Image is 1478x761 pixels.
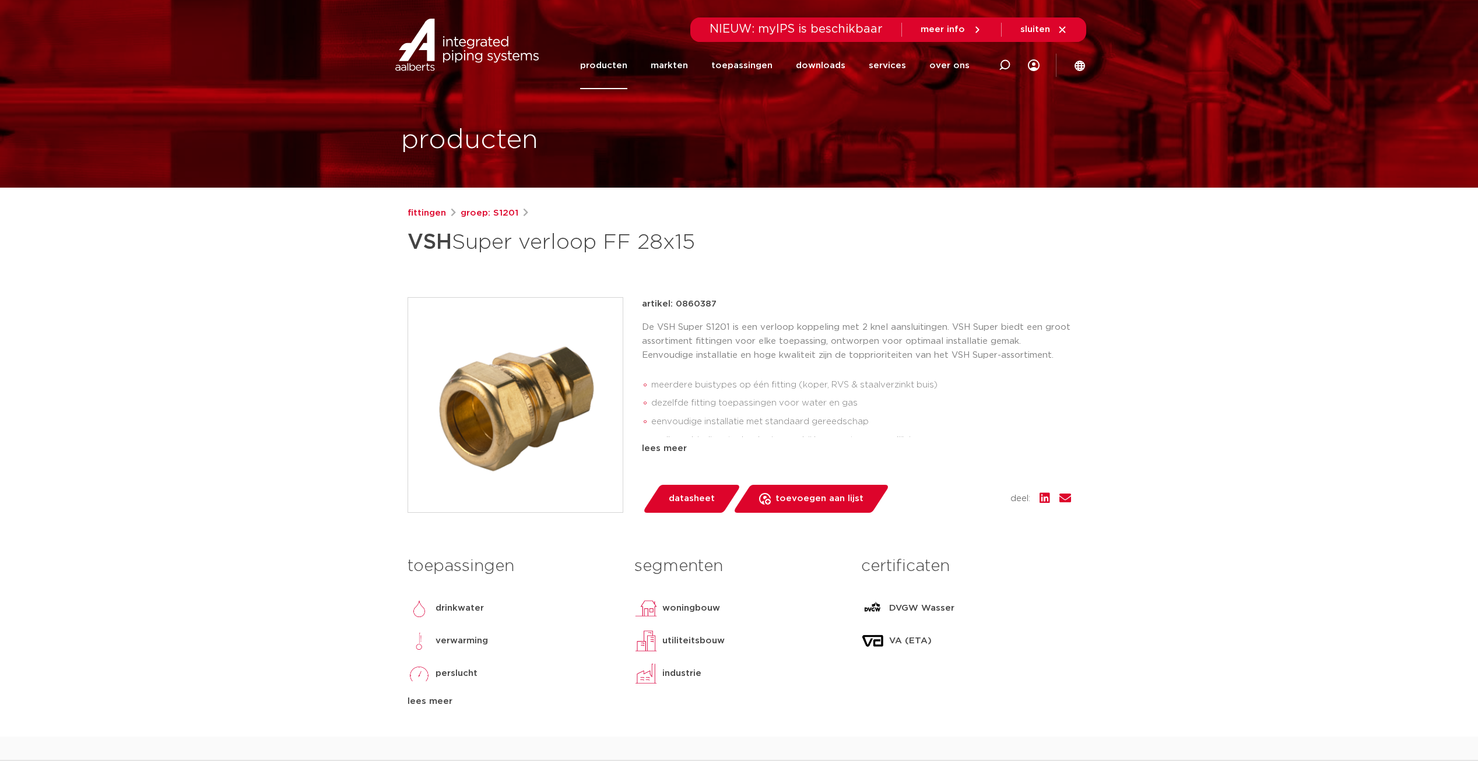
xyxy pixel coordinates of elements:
img: Product Image for VSH Super verloop FF 28x15 [408,298,623,512]
a: services [869,42,906,89]
li: meerdere buistypes op één fitting (koper, RVS & staalverzinkt buis) [651,376,1071,394]
strong: VSH [408,232,452,253]
img: perslucht [408,662,431,685]
p: artikel: 0860387 [642,297,717,311]
a: downloads [796,42,845,89]
a: markten [651,42,688,89]
div: lees meer [642,442,1071,456]
p: industrie [662,667,701,681]
p: drinkwater [436,601,484,615]
img: woningbouw [634,597,658,620]
img: verwarming [408,629,431,653]
a: datasheet [642,485,741,513]
nav: Menu [580,42,970,89]
p: De VSH Super S1201 is een verloop koppeling met 2 knel aansluitingen. VSH Super biedt een groot a... [642,320,1071,362]
li: dezelfde fitting toepassingen voor water en gas [651,394,1071,413]
span: sluiten [1020,25,1050,34]
h3: segmenten [634,555,844,578]
span: deel: [1010,492,1030,506]
p: utiliteitsbouw [662,634,725,648]
h3: toepassingen [408,555,617,578]
a: meer info [921,24,982,35]
div: my IPS [1028,42,1040,89]
span: datasheet [669,489,715,508]
a: over ons [929,42,970,89]
p: woningbouw [662,601,720,615]
img: DVGW Wasser [861,597,884,620]
h1: producten [401,122,538,159]
li: snelle verbindingstechnologie waarbij her-montage mogelijk is [651,431,1071,450]
h3: certificaten [861,555,1070,578]
img: VA (ETA) [861,629,884,653]
img: drinkwater [408,597,431,620]
span: meer info [921,25,965,34]
p: verwarming [436,634,488,648]
img: industrie [634,662,658,685]
img: utiliteitsbouw [634,629,658,653]
div: lees meer [408,695,617,709]
a: fittingen [408,206,446,220]
p: DVGW Wasser [889,601,954,615]
a: producten [580,42,627,89]
p: VA (ETA) [889,634,932,648]
a: groep: S1201 [461,206,518,220]
a: sluiten [1020,24,1068,35]
a: toepassingen [711,42,773,89]
p: perslucht [436,667,478,681]
span: NIEUW: myIPS is beschikbaar [710,23,883,35]
h1: Super verloop FF 28x15 [408,225,845,260]
li: eenvoudige installatie met standaard gereedschap [651,413,1071,431]
span: toevoegen aan lijst [775,489,863,508]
